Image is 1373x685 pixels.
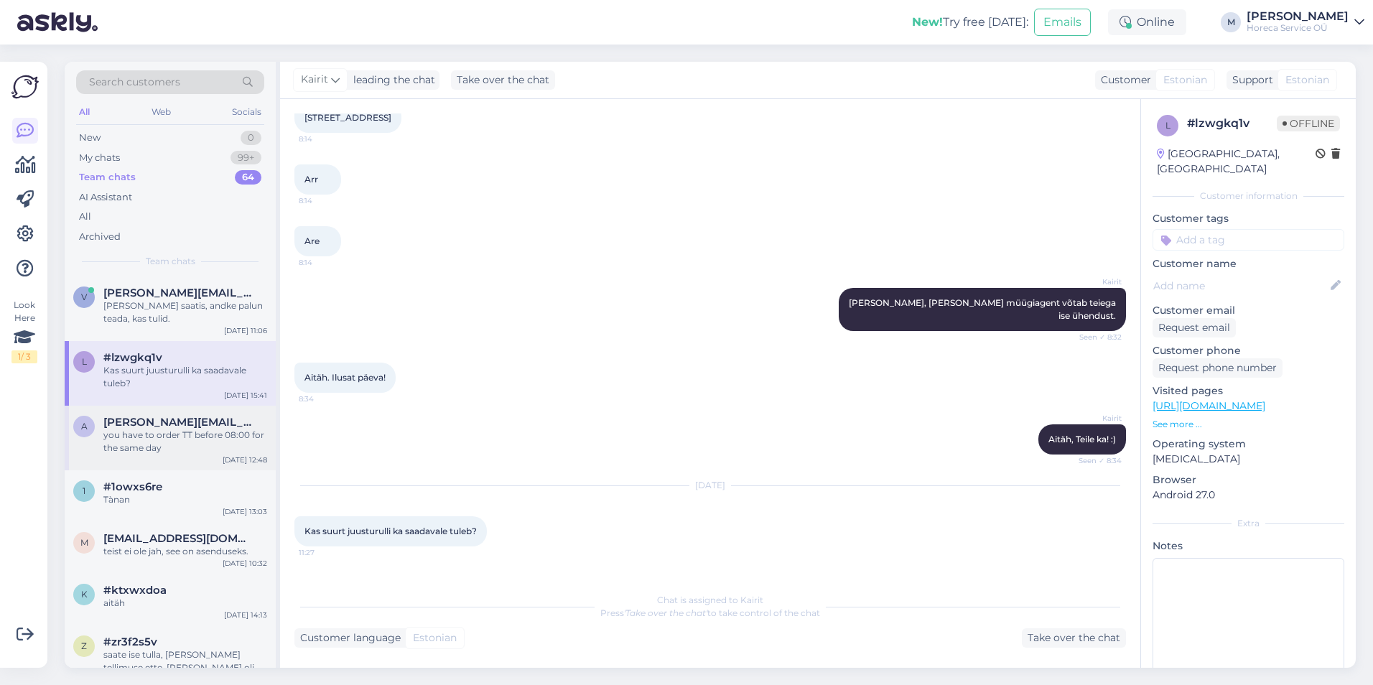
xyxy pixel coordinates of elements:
div: teist ei ole jah, see on asenduseks. [103,545,267,558]
span: 8:14 [299,195,353,206]
span: Estonian [1163,73,1207,88]
span: Are [304,236,320,246]
span: Search customers [89,75,180,90]
div: Extra [1153,517,1344,530]
span: v [81,292,87,302]
p: Customer tags [1153,211,1344,226]
a: [PERSON_NAME]Horeca Service OÜ [1247,11,1364,34]
span: Kas suurt juusturulli ka saadavale tuleb? [304,526,477,536]
div: you have to order TT before 08:00 for the same day [103,429,267,455]
span: k [81,589,88,600]
div: aitäh [103,597,267,610]
div: [DATE] 12:48 [223,455,267,465]
div: AI Assistant [79,190,132,205]
div: [DATE] 15:41 [224,390,267,401]
div: Archived [79,230,121,244]
span: 11:27 [299,547,353,558]
p: Browser [1153,472,1344,488]
p: Notes [1153,539,1344,554]
p: Customer name [1153,256,1344,271]
div: saate ise tulla, [PERSON_NAME] tellimuse ette. [PERSON_NAME] oli koos käibemaksuga. Traspordi tee... [103,648,267,674]
span: l [1165,120,1170,131]
span: l [82,356,87,367]
i: 'Take over the chat' [624,607,707,618]
p: [MEDICAL_DATA] [1153,452,1344,467]
a: [URL][DOMAIN_NAME] [1153,399,1265,412]
b: New! [912,15,943,29]
span: Chat is assigned to Kairit [657,595,763,605]
div: Request email [1153,318,1236,337]
span: Seen ✓ 8:32 [1068,332,1122,342]
div: Tànan [103,493,267,506]
div: Try free [DATE]: [912,14,1028,31]
div: # lzwgkq1v [1187,115,1277,132]
div: Take over the chat [451,70,555,90]
div: 64 [235,170,261,185]
div: All [79,210,91,224]
span: Estonian [413,630,457,646]
div: 0 [241,131,261,145]
span: 8:14 [299,257,353,268]
span: [PERSON_NAME], [PERSON_NAME] müügiagent võtab teiega ise ühendust. [849,297,1118,321]
p: Visited pages [1153,383,1344,399]
span: #ktxwxdoa [103,584,167,597]
div: 99+ [231,151,261,165]
div: [DATE] 14:13 [224,610,267,620]
span: Press to take control of the chat [600,607,820,618]
input: Add name [1153,278,1328,294]
div: Look Here [11,299,37,363]
span: alice@kotkotempire.com [103,416,253,429]
span: virko.tugevus@delice.ee [103,286,253,299]
span: 8:34 [299,393,353,404]
div: Take over the chat [1022,628,1126,648]
span: 8:14 [299,134,353,144]
p: Operating system [1153,437,1344,452]
div: Online [1108,9,1186,35]
span: a [81,421,88,432]
div: [PERSON_NAME] saatis, andke palun teada, kas tulid. [103,299,267,325]
div: Web [149,103,174,121]
p: Android 27.0 [1153,488,1344,503]
p: Customer email [1153,303,1344,318]
span: z [81,640,87,651]
span: m [80,537,88,548]
div: [DATE] 13:03 [223,506,267,517]
div: Kas suurt juusturulli ka saadavale tuleb? [103,364,267,390]
span: [STREET_ADDRESS] [304,112,391,123]
div: [PERSON_NAME] [1247,11,1349,22]
span: Offline [1277,116,1340,131]
div: All [76,103,93,121]
div: Request phone number [1153,358,1283,378]
span: Seen ✓ 8:34 [1068,455,1122,466]
span: Aitäh, Teile ka! :) [1048,434,1116,444]
div: [DATE] 11:06 [224,325,267,336]
span: Kairit [1068,276,1122,287]
div: My chats [79,151,120,165]
div: [DATE] [294,479,1126,492]
div: New [79,131,101,145]
button: Emails [1034,9,1091,36]
div: 1 / 3 [11,350,37,363]
span: 1 [83,485,85,496]
div: Customer language [294,630,401,646]
div: Customer information [1153,190,1344,202]
div: [DATE] 10:32 [223,558,267,569]
div: Support [1227,73,1273,88]
span: Arr [304,174,318,185]
div: Team chats [79,170,136,185]
div: Socials [229,103,264,121]
span: Kairit [301,72,328,88]
div: M [1221,12,1241,32]
div: [GEOGRAPHIC_DATA], [GEOGRAPHIC_DATA] [1157,146,1316,177]
p: See more ... [1153,418,1344,431]
span: Team chats [146,255,195,268]
div: Horeca Service OÜ [1247,22,1349,34]
span: #1owxs6re [103,480,162,493]
img: Askly Logo [11,73,39,101]
span: #zr3f2s5v [103,635,157,648]
input: Add a tag [1153,229,1344,251]
p: Customer phone [1153,343,1344,358]
span: memmekook@gmail.com [103,532,253,545]
span: Kairit [1068,413,1122,424]
div: leading the chat [348,73,435,88]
